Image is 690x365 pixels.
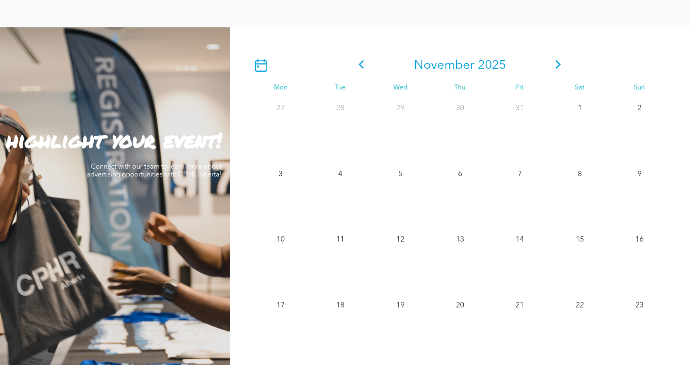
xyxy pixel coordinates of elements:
[478,59,506,72] span: 2025
[273,167,288,181] p: 3
[610,84,669,92] div: Sun
[453,101,467,116] p: 30
[393,298,408,313] p: 19
[632,298,647,313] p: 23
[273,298,288,313] p: 17
[414,59,475,72] span: November
[393,232,408,247] p: 12
[632,101,647,116] p: 2
[453,232,467,247] p: 13
[512,232,527,247] p: 14
[333,298,348,313] p: 18
[512,101,527,116] p: 31
[572,298,587,313] p: 22
[333,232,348,247] p: 11
[251,84,310,92] div: Mon
[333,167,348,181] p: 4
[87,164,222,178] span: Connect with our team to learn more about advertising opportunities with CPHR Alberta!
[393,167,408,181] p: 5
[572,101,587,116] p: 1
[572,232,587,247] p: 15
[430,84,490,92] div: Thu
[6,125,222,155] strong: highlight your event!
[572,167,587,181] p: 8
[512,167,527,181] p: 7
[370,84,430,92] div: Wed
[453,298,467,313] p: 20
[632,167,647,181] p: 9
[333,101,348,116] p: 28
[273,232,288,247] p: 10
[632,232,647,247] p: 16
[310,84,370,92] div: Tue
[453,167,467,181] p: 6
[273,101,288,116] p: 27
[393,101,408,116] p: 29
[550,84,609,92] div: Sat
[490,84,550,92] div: Fri
[512,298,527,313] p: 21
